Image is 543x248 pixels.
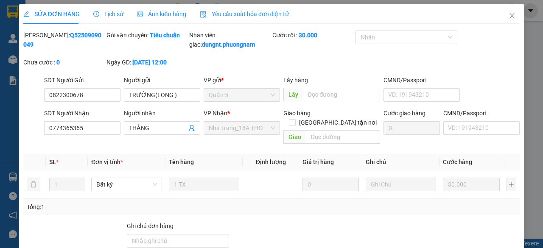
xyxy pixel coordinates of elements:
[383,75,460,85] div: CMND/Passport
[91,159,123,165] span: Đơn vị tính
[189,31,271,49] div: Nhân viên giao:
[303,88,380,101] input: Dọc đường
[509,12,515,19] span: close
[204,110,227,117] span: VP Nhận
[443,109,520,118] div: CMND/Passport
[169,178,239,191] input: VD: Bàn, Ghế
[169,159,194,165] span: Tên hàng
[49,159,56,165] span: SL
[283,110,311,117] span: Giao hàng
[383,110,425,117] label: Cước giao hàng
[299,32,317,39] b: 30.000
[366,178,436,191] input: Ghi Chú
[200,11,289,17] span: Yêu cầu xuất hóa đơn điện tử
[137,11,143,17] span: picture
[56,59,60,66] b: 0
[362,154,439,170] th: Ghi chú
[124,109,200,118] div: Người nhận
[106,58,188,67] div: Ngày GD:
[96,178,157,191] span: Bất kỳ
[283,88,303,101] span: Lấy
[93,11,123,17] span: Lịch sử
[204,75,280,85] div: VP gửi
[507,178,516,191] button: plus
[23,11,80,17] span: SỬA ĐƠN HÀNG
[127,234,229,248] input: Ghi chú đơn hàng
[302,178,359,191] input: 0
[188,125,195,131] span: user-add
[23,11,29,17] span: edit
[283,77,308,84] span: Lấy hàng
[132,59,167,66] b: [DATE] 12:00
[302,159,334,165] span: Giá trị hàng
[93,11,99,17] span: clock-circle
[209,122,275,134] span: Nha Trang_18A THĐ
[272,31,354,40] div: Cước rồi :
[127,223,174,229] label: Ghi chú đơn hàng
[296,118,380,127] span: [GEOGRAPHIC_DATA] tận nơi
[209,89,275,101] span: Quận 5
[137,11,186,17] span: Ảnh kiện hàng
[106,31,188,40] div: Gói vận chuyển:
[200,11,207,18] img: icon
[443,178,500,191] input: 0
[500,4,524,28] button: Close
[150,32,180,39] b: Tiêu chuẩn
[306,130,380,144] input: Dọc đường
[27,202,210,212] div: Tổng: 1
[23,31,105,49] div: [PERSON_NAME]:
[44,109,120,118] div: SĐT Người Nhận
[44,75,120,85] div: SĐT Người Gửi
[202,41,255,48] b: dungnt.phuongnam
[283,130,306,144] span: Giao
[256,159,286,165] span: Định lượng
[23,58,105,67] div: Chưa cước :
[383,121,440,135] input: Cước giao hàng
[443,159,472,165] span: Cước hàng
[124,75,200,85] div: Người gửi
[27,178,40,191] button: delete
